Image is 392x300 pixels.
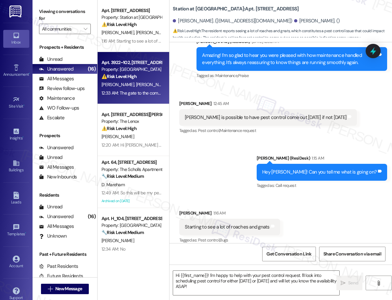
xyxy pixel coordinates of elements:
div: All Messages [39,75,74,82]
button: Get Conversation Link [262,247,316,261]
div: Tagged as: [179,235,280,245]
span: [PERSON_NAME] [136,30,169,35]
strong: 🔧 Risk Level: Medium [101,229,144,235]
div: Property: [GEOGRAPHIC_DATA] [101,66,162,73]
span: • [25,231,26,235]
div: Past Residents [39,263,78,270]
i:  [48,286,53,292]
div: 12:34 AM: No [101,246,126,252]
div: 1:15 AM [310,155,324,162]
div: New Inbounds [39,174,77,180]
span: [PERSON_NAME] [101,134,134,139]
div: Property: Station at [GEOGRAPHIC_DATA] [101,14,162,21]
div: Apt. [STREET_ADDRESS][PERSON_NAME] [101,111,162,118]
button: Send [336,276,362,290]
span: • [29,71,30,76]
span: Pest control , [198,237,220,243]
div: Apt. H_104, [STREET_ADDRESS][PERSON_NAME] [101,215,162,222]
button: New Message [41,284,89,294]
div: All Messages [39,223,74,230]
div: 12:20 AM: Hi [PERSON_NAME] wanted to check back in on this [101,142,219,148]
span: [PERSON_NAME] [101,82,136,87]
div: 12:45 AM [212,100,229,107]
a: Inbox [3,30,29,47]
div: Property: The Lenox [101,118,162,125]
label: Viewing conversations for [39,7,91,24]
i:  [84,26,87,32]
div: (16) [86,212,97,222]
div: Unknown [39,233,67,240]
div: [PERSON_NAME] is possible to have pest control come out [DATE] if not [DATE] [185,114,346,121]
div: 12:49 AM: So this will be my permanent parking spot or are we still waiting for the parking permi... [101,190,310,196]
div: Past + Future Residents [33,251,97,258]
a: Account [3,254,29,271]
strong: ⚠️ Risk Level: High [101,125,137,131]
strong: 🔧 Risk Level: Medium [101,173,144,179]
div: WO Follow-ups [39,105,79,111]
strong: ⚠️ Risk Level: High [101,21,137,27]
img: ResiDesk Logo [9,6,23,18]
span: [PERSON_NAME] [136,82,169,87]
div: Residents [33,192,97,199]
span: New Message [55,285,82,292]
span: : The resident reports seeing a lot of roaches and gnats, which constitutes a pest control issue ... [173,28,392,42]
div: Hey [PERSON_NAME]! Can you tell me what is going on? [262,169,377,176]
div: [PERSON_NAME] [179,210,280,219]
div: [PERSON_NAME]. ([EMAIL_ADDRESS][DOMAIN_NAME]) [173,18,292,24]
span: Bugs [220,237,228,243]
div: Tagged as: [257,181,387,190]
div: Unanswered [39,66,74,72]
div: [PERSON_NAME] (ResiDesk) [196,38,387,47]
div: Property: [GEOGRAPHIC_DATA] [101,222,162,229]
div: (16) [86,64,97,74]
div: Tagged as: [196,71,387,80]
a: Insights • [3,126,29,143]
div: Unread [39,56,62,63]
span: Praise [238,73,249,78]
div: Unanswered [39,213,74,220]
div: Archived on [DATE] [101,197,162,205]
button: Share Conversation via email [319,247,385,261]
span: [PERSON_NAME] [101,238,134,243]
div: [PERSON_NAME] (ResiDesk) [257,155,387,164]
div: Apt. 64, [STREET_ADDRESS] [101,159,162,166]
div: Amazing! I’m so glad to hear you were pleased with how maintenance handled everything. It’s alway... [202,52,377,66]
div: Unread [39,154,62,161]
div: Starting to see a lot of roaches and gnats [185,224,270,230]
div: Unread [39,203,62,210]
div: 1:16 AM [212,210,225,216]
div: Property: The Scholls Apartments [101,166,162,173]
i:  [376,280,381,286]
strong: ⚠️ Risk Level: High [173,28,201,33]
a: Leads [3,190,29,207]
span: Maintenance , [215,73,238,78]
div: Review follow-ups [39,85,85,92]
input: All communities [42,24,80,34]
div: Tagged as: [179,126,357,135]
div: Unanswered [39,144,74,151]
b: Station at [GEOGRAPHIC_DATA]: Apt. [STREET_ADDRESS] [173,6,299,12]
span: [PERSON_NAME] [101,30,136,35]
div: Apt. 3922~102, [STREET_ADDRESS] [101,59,162,66]
a: Buildings [3,158,29,175]
div: Future Residents [39,273,83,280]
span: Call request [276,183,296,188]
span: Pest control , [198,128,220,133]
div: Prospects [33,132,97,139]
textarea: Hi {{first_name}}! I'm happy to help with your pest control request. I'll look into scheduling pe... [173,271,339,295]
span: Share Conversation via email [323,251,381,257]
span: Maintenance request [220,128,256,133]
span: D. Mareham [101,182,125,188]
span: • [23,103,24,108]
a: Site Visit • [3,94,29,111]
div: 12:33 AM: The gate to the complex hasn't worked half the time homeless been coming in n out they ... [101,90,323,96]
div: All Messages [39,164,74,171]
div: [PERSON_NAME] [179,100,357,109]
strong: ⚠️ Risk Level: High [101,73,137,79]
div: Apt. [STREET_ADDRESS] [101,7,162,14]
div: [PERSON_NAME]. () [294,18,340,24]
div: 1:16 AM: Starting to see a lot of roaches and gnats [101,38,194,44]
div: Escalate [39,114,64,121]
i:  [341,280,345,286]
a: Templates • [3,222,29,239]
